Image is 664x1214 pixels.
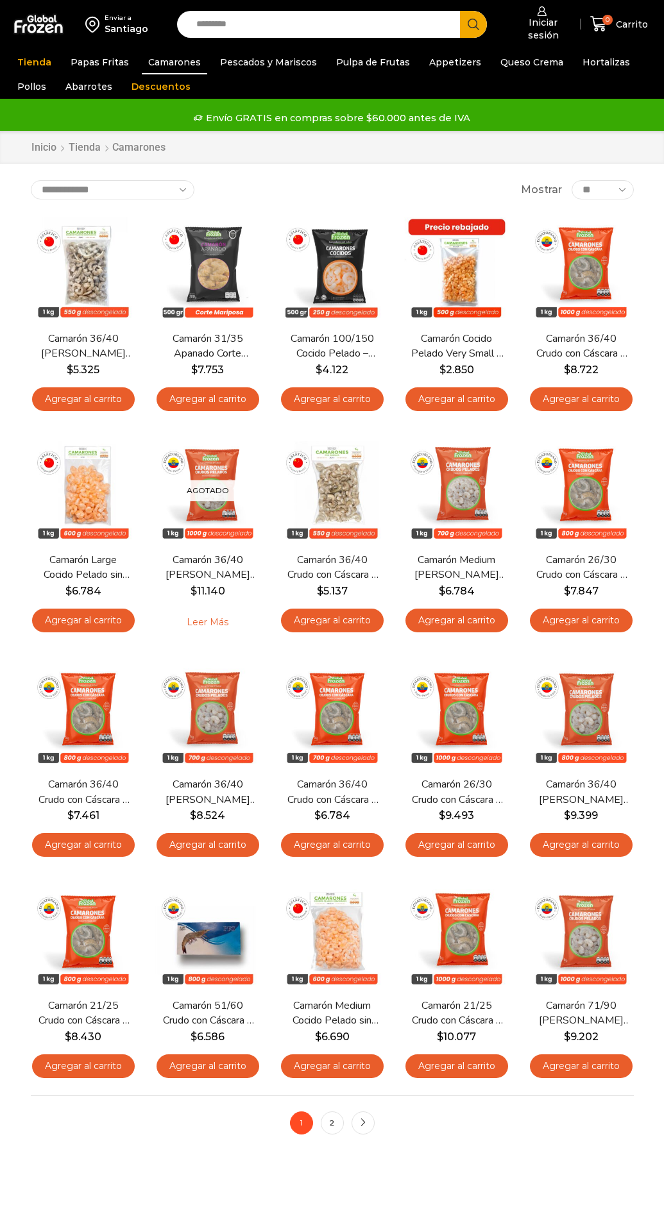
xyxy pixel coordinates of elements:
bdi: 6.586 [191,1031,225,1043]
span: 1 [290,1111,313,1134]
span: $ [564,364,570,376]
span: $ [439,809,445,822]
p: Agotado [178,480,238,502]
span: $ [65,585,72,597]
a: Agregar al carrito: “Camarón Medium Crudo Pelado sin Vena - Silver - Caja 10 kg” [405,609,508,632]
bdi: 7.753 [191,364,224,376]
a: Camarón 36/40 Crudo con Cáscara – Bronze – Caja 10 kg [285,553,380,582]
h1: Camarones [112,141,166,153]
span: $ [191,364,198,376]
span: $ [67,364,73,376]
img: address-field-icon.svg [85,13,105,35]
a: Tienda [68,140,101,155]
bdi: 6.784 [314,809,350,822]
bdi: 5.137 [317,585,348,597]
a: Agregar al carrito: “Camarón Large Cocido Pelado sin Vena - Bronze - Caja 10 kg” [32,609,135,632]
div: Enviar a [105,13,148,22]
a: Camarón 36/40 [PERSON_NAME] sin Vena – Bronze – Caja 10 kg [36,332,131,361]
a: Papas Fritas [64,50,135,74]
button: Search button [460,11,487,38]
bdi: 9.202 [564,1031,599,1043]
bdi: 4.122 [316,364,348,376]
a: Agregar al carrito: “Camarón 51/60 Crudo con Cáscara - Gold - Caja 20 kg” [157,1054,259,1078]
a: Camarón Large Cocido Pelado sin Vena – Bronze – Caja 10 kg [36,553,131,582]
span: $ [316,364,322,376]
span: $ [439,364,446,376]
select: Pedido de la tienda [31,180,194,199]
a: Camarón 26/30 Crudo con Cáscara – Gold – Caja 10 kg [534,553,629,582]
a: Camarón 36/40 [PERSON_NAME] sin Vena – Silver – Caja 10 kg [160,777,255,807]
bdi: 8.524 [190,809,225,822]
a: Camarón 36/40 Crudo con Cáscara – Gold – Caja 10 kg [36,777,131,807]
bdi: 7.847 [564,585,599,597]
bdi: 9.493 [439,809,474,822]
bdi: 6.784 [439,585,475,597]
a: Pulpa de Frutas [330,50,416,74]
a: Camarones [142,50,207,74]
bdi: 6.690 [315,1031,350,1043]
a: Agregar al carrito: “Camarón 100/150 Cocido Pelado - Bronze - Caja 10 kg” [281,387,384,411]
a: Camarón 36/40 [PERSON_NAME] sin Vena – Super Prime – Caja 10 kg [160,553,255,582]
span: Carrito [613,18,648,31]
a: Camarón 100/150 Cocido Pelado – Bronze – Caja 10 kg [285,332,380,361]
span: $ [317,585,323,597]
a: Inicio [31,140,57,155]
span: $ [439,585,445,597]
a: Camarón 31/35 Apanado Corte Mariposa – Bronze – Caja 5 kg [160,332,255,361]
bdi: 8.430 [65,1031,101,1043]
span: Mostrar [521,183,562,198]
bdi: 6.784 [65,585,101,597]
a: Camarón 26/30 Crudo con Cáscara – Super Prime – Caja 10 kg [409,777,504,807]
a: Camarón 36/40 Crudo con Cáscara – Silver – Caja 10 kg [285,777,380,807]
a: Descuentos [125,74,197,99]
a: Agregar al carrito: “Camarón 26/30 Crudo con Cáscara - Super Prime - Caja 10 kg” [405,833,508,857]
a: Agregar al carrito: “Camarón 36/40 Crudo Pelado sin Vena - Silver - Caja 10 kg” [157,833,259,857]
a: Pollos [11,74,53,99]
a: Abarrotes [59,74,119,99]
a: Agregar al carrito: “Camarón Medium Cocido Pelado sin Vena - Bronze - Caja 10 kg” [281,1054,384,1078]
span: $ [564,585,570,597]
span: $ [190,809,196,822]
span: $ [191,1031,197,1043]
bdi: 8.722 [564,364,599,376]
a: Camarón 71/90 [PERSON_NAME] sin Vena – Super Prime – Caja 10 kg [534,999,629,1028]
span: Iniciar sesión [509,16,574,42]
a: Camarón 21/25 Crudo con Cáscara – Super Prime – Caja 10 kg [409,999,504,1028]
a: Agregar al carrito: “Camarón 26/30 Crudo con Cáscara - Gold - Caja 10 kg” [530,609,633,632]
a: Tienda [11,50,58,74]
a: Agregar al carrito: “Camarón 36/40 Crudo Pelado sin Vena - Bronze - Caja 10 kg” [32,387,135,411]
a: Agregar al carrito: “Camarón 21/25 Crudo con Cáscara - Gold - Caja 10 kg” [32,1054,135,1078]
a: Camarón 21/25 Crudo con Cáscara – Gold – Caja 10 kg [36,999,131,1028]
span: $ [67,809,74,822]
a: Hortalizas [576,50,636,74]
a: Agregar al carrito: “Camarón 71/90 Crudo Pelado sin Vena - Super Prime - Caja 10 kg” [530,1054,633,1078]
span: $ [65,1031,71,1043]
span: $ [314,809,321,822]
bdi: 11.140 [191,585,225,597]
bdi: 2.850 [439,364,474,376]
a: Camarón Medium Cocido Pelado sin Vena – Bronze – Caja 10 kg [285,999,380,1028]
a: 2 [321,1111,344,1134]
bdi: 10.077 [437,1031,476,1043]
a: Camarón 51/60 Crudo con Cáscara – Gold – Caja 20 kg [160,999,255,1028]
a: Agregar al carrito: “Camarón 36/40 Crudo con Cáscara - Super Prime - Caja 10 kg” [530,387,633,411]
span: 0 [602,15,613,25]
a: Agregar al carrito: “Camarón 36/40 Crudo con Cáscara - Silver - Caja 10 kg” [281,833,384,857]
a: 0 Carrito [587,9,651,39]
nav: Breadcrumb [31,140,166,155]
bdi: 5.325 [67,364,99,376]
a: Agregar al carrito: “Camarón 31/35 Apanado Corte Mariposa - Bronze - Caja 5 kg” [157,387,259,411]
a: Leé más sobre “Camarón 36/40 Crudo Pelado sin Vena - Super Prime - Caja 10 kg” [167,609,248,636]
span: $ [564,1031,570,1043]
a: Camarón Medium [PERSON_NAME] sin Vena – Silver – Caja 10 kg [409,553,504,582]
bdi: 9.399 [564,809,598,822]
a: Agregar al carrito: “Camarón Cocido Pelado Very Small - Bronze - Caja 10 kg” [405,387,508,411]
a: Camarón 36/40 [PERSON_NAME] sin Vena – Gold – Caja 10 kg [534,777,629,807]
a: Agregar al carrito: “Camarón 36/40 Crudo con Cáscara - Bronze - Caja 10 kg” [281,609,384,632]
span: $ [191,585,197,597]
a: Camarón Cocido Pelado Very Small – Bronze – Caja 10 kg [409,332,504,361]
bdi: 7.461 [67,809,99,822]
a: Pescados y Mariscos [214,50,323,74]
span: $ [564,809,570,822]
a: Agregar al carrito: “Camarón 36/40 Crudo con Cáscara - Gold - Caja 10 kg” [32,833,135,857]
